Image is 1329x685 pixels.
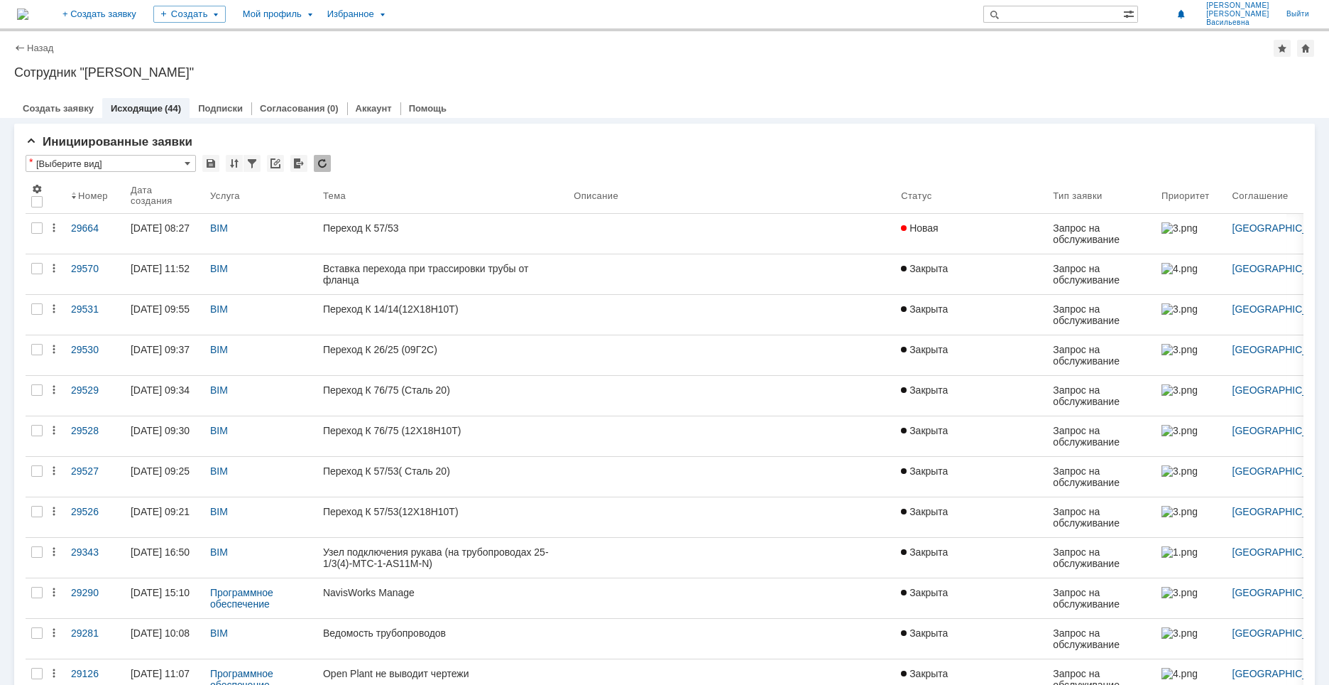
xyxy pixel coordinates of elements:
[204,178,317,214] th: Услуга
[327,103,339,114] div: (0)
[48,587,60,598] div: Действия
[48,263,60,274] div: Действия
[48,344,60,355] div: Действия
[48,627,60,639] div: Действия
[131,627,190,639] div: [DATE] 10:08
[131,668,190,679] div: [DATE] 11:07
[1053,465,1150,488] div: Запрос на обслуживание
[901,587,948,598] span: Закрыта
[78,190,108,201] div: Номер
[210,465,228,477] a: BIM
[260,103,325,114] a: Согласования
[1156,538,1227,578] a: 1.png
[895,416,1047,456] a: Закрыта
[125,178,204,214] th: Дата создания
[317,295,568,335] a: Переход К 14/14(12Х18Н10Т)
[71,425,119,436] div: 29528
[1053,263,1150,286] div: Запрос на обслуживание
[1156,619,1227,659] a: 3.png
[1206,18,1269,27] span: Васильевна
[131,222,190,234] div: [DATE] 08:27
[895,578,1047,618] a: Закрыта
[1053,546,1150,569] div: Запрос на обслуживание
[895,619,1047,659] a: Закрыта
[71,506,119,517] div: 29526
[71,303,119,315] div: 29531
[1053,425,1150,448] div: Запрос на обслуживание
[323,303,562,315] div: Переход К 14/14(12Х18Н10Т)
[895,295,1047,335] a: Закрыта
[895,214,1047,254] a: Новая
[895,376,1047,416] a: Закрыта
[901,546,948,558] span: Закрыта
[317,619,568,659] a: Ведомость трубопроводов
[1161,627,1197,639] img: 3.png
[1161,263,1197,274] img: 4.png
[1047,538,1156,578] a: Запрос на обслуживание
[1047,295,1156,335] a: Запрос на обслуживание
[895,538,1047,578] a: Закрыта
[895,178,1047,214] th: Статус
[1156,497,1227,537] a: 3.png
[1161,303,1197,315] img: 3.png
[131,546,190,558] div: [DATE] 16:50
[131,185,187,206] div: Дата создания
[901,222,939,234] span: Новая
[1053,222,1150,245] div: Запрос на обслуживание
[125,538,204,578] a: [DATE] 16:50
[1156,295,1227,335] a: 3.png
[48,546,60,558] div: Действия
[125,254,204,294] a: [DATE] 11:52
[1161,506,1197,517] img: 3.png
[29,157,33,167] div: Настройки списка отличаются от сохраненных в виде
[1161,344,1197,355] img: 3.png
[1053,190,1102,201] div: Тип заявки
[1156,335,1227,375] a: 3.png
[226,155,243,172] div: Сортировка...
[71,587,119,598] div: 29290
[65,335,125,375] a: 29530
[1053,627,1150,650] div: Запрос на обслуживание
[356,103,392,114] a: Аккаунт
[1161,546,1197,558] img: 1.png
[111,103,163,114] a: Исходящие
[71,344,119,355] div: 29530
[1053,344,1150,367] div: Запрос на обслуживание
[1047,457,1156,497] a: Запрос на обслуживание
[131,344,190,355] div: [DATE] 09:37
[244,155,261,172] div: Фильтрация...
[1053,303,1150,326] div: Запрос на обслуживание
[317,416,568,456] a: Переход К 76/75 (12Х18Н10Т)
[1047,416,1156,456] a: Запрос на обслуживание
[317,457,568,497] a: Переход К 57/53( Сталь 20)
[323,190,346,201] div: Тема
[317,254,568,294] a: Вставка перехода при трассировки трубы от фланца
[323,546,562,569] div: Узел подключения рукава (на трубопроводах 25-1/3(4)-МТС-1-AS11M-N)
[1156,376,1227,416] a: 3.png
[1047,214,1156,254] a: Запрос на обслуживание
[1156,254,1227,294] a: 4.png
[131,587,190,598] div: [DATE] 15:10
[14,65,1315,80] div: Сотрудник "[PERSON_NAME]"
[65,254,125,294] a: 29570
[901,425,948,436] span: Закрыта
[323,668,562,679] div: Open Plant не выводит чертежи
[210,506,228,517] a: BIM
[901,190,931,201] div: Статус
[210,546,228,558] a: BIM
[210,303,228,315] a: BIM
[71,627,119,639] div: 29281
[895,254,1047,294] a: Закрыта
[1161,222,1197,234] img: 3.png
[1047,578,1156,618] a: Запрос на обслуживание
[27,43,53,53] a: Назад
[317,376,568,416] a: Переход К 76/75 (Сталь 20)
[210,263,228,274] a: BIM
[1161,190,1210,201] div: Приоритет
[125,335,204,375] a: [DATE] 09:37
[895,335,1047,375] a: Закрыта
[1156,578,1227,618] a: 3.png
[1156,457,1227,497] a: 3.png
[17,9,28,20] img: logo
[131,465,190,477] div: [DATE] 09:25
